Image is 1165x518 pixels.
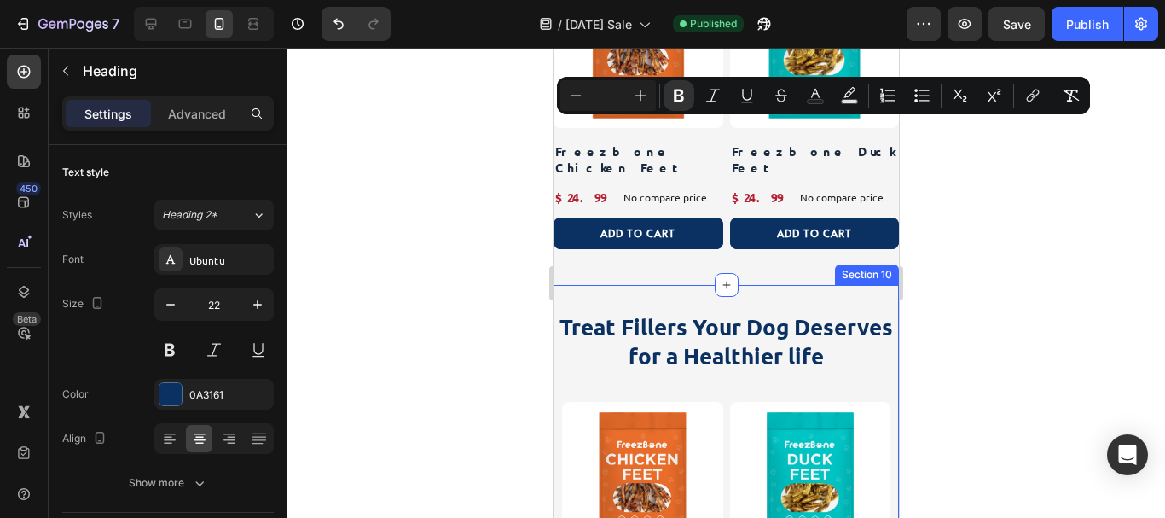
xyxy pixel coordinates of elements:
div: Add To cart [223,177,298,195]
div: $24.99 [177,140,231,159]
iframe: Design area [554,48,899,518]
div: Open Intercom Messenger [1107,434,1148,475]
span: Heading 2* [162,207,217,223]
div: Undo/Redo [322,7,391,41]
p: Advanced [168,105,226,123]
div: Styles [62,207,92,223]
button: Add To cart [177,170,346,202]
p: No compare price [246,144,330,154]
span: Published [690,16,737,32]
div: Font [62,252,84,267]
div: Editor contextual toolbar [557,77,1090,114]
button: Heading 2* [154,200,274,230]
button: Save [988,7,1045,41]
strong: Treat Fillers Your Dog Deserves for a Healthier life [6,265,339,322]
div: 450 [16,182,41,195]
button: 7 [7,7,127,41]
div: Size [62,293,107,316]
p: Settings [84,105,132,123]
span: Save [1003,17,1031,32]
div: Section 10 [285,219,342,235]
h2: Freezbone Duck Feet [177,94,346,128]
div: Beta [13,312,41,326]
span: [DATE] Sale [565,15,632,33]
span: / [558,15,562,33]
div: Align [62,428,110,451]
p: Heading [83,61,267,81]
div: Color [62,387,89,402]
div: Ubuntu [189,253,270,268]
div: Show more [129,474,208,492]
div: Text style [62,165,109,180]
button: Show more [62,468,274,498]
p: 7 [112,14,119,34]
div: 0A3161 [189,387,270,403]
div: Publish [1066,15,1109,33]
button: Publish [1052,7,1123,41]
